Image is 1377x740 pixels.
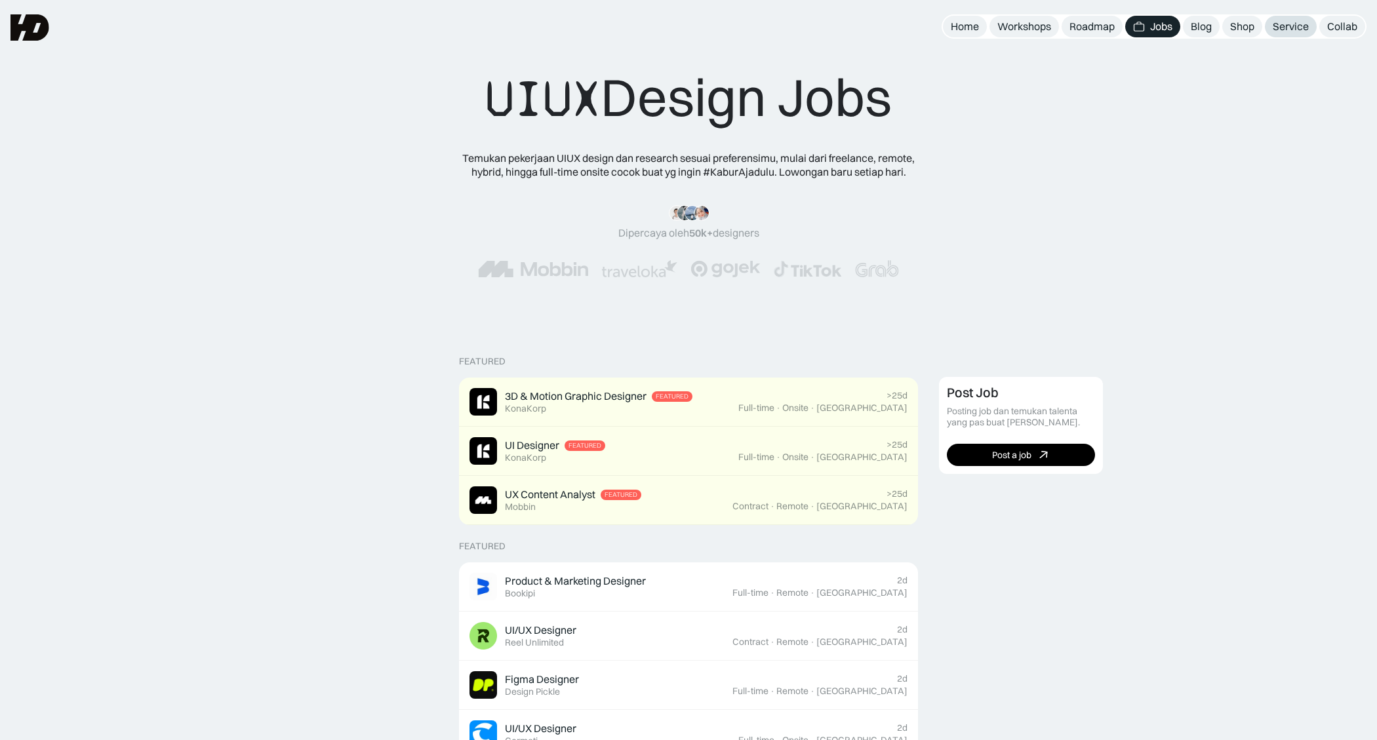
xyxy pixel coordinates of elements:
[459,427,918,476] a: Job ImageUI DesignerFeaturedKonaKorp>25dFull-time·Onsite·[GEOGRAPHIC_DATA]
[992,450,1031,461] div: Post a job
[459,612,918,661] a: Job ImageUI/UX DesignerReel Unlimited2dContract·Remote·[GEOGRAPHIC_DATA]
[776,402,781,414] div: ·
[1222,16,1262,37] a: Shop
[485,68,601,130] span: UIUX
[505,501,536,513] div: Mobbin
[505,686,560,697] div: Design Pickle
[770,636,775,648] div: ·
[782,402,808,414] div: Onsite
[782,452,808,463] div: Onsite
[469,437,497,465] img: Job Image
[1327,20,1357,33] div: Collab
[505,403,546,414] div: KonaKorp
[459,661,918,710] a: Job ImageFigma DesignerDesign Pickle2dFull-time·Remote·[GEOGRAPHIC_DATA]
[947,444,1095,466] a: Post a job
[997,20,1051,33] div: Workshops
[776,452,781,463] div: ·
[1319,16,1365,37] a: Collab
[505,637,564,648] div: Reel Unlimited
[770,686,775,697] div: ·
[816,452,908,463] div: [GEOGRAPHIC_DATA]
[810,452,815,463] div: ·
[732,501,768,512] div: Contract
[816,686,908,697] div: [GEOGRAPHIC_DATA]
[947,406,1095,428] div: Posting job dan temukan talenta yang pas buat [PERSON_NAME].
[505,588,535,599] div: Bookipi
[810,402,815,414] div: ·
[459,356,506,367] div: Featured
[732,636,768,648] div: Contract
[738,402,774,414] div: Full-time
[469,388,497,416] img: Job Image
[1230,20,1254,33] div: Shop
[469,573,497,600] img: Job Image
[732,587,768,598] div: Full-time
[810,686,815,697] div: ·
[897,722,908,733] div: 2d
[810,636,815,648] div: ·
[505,574,646,588] div: Product & Marketing Designer
[897,575,908,586] div: 2d
[1273,20,1309,33] div: Service
[887,488,908,499] div: >25d
[732,686,768,697] div: Full-time
[776,587,808,598] div: Remote
[656,393,688,400] div: Featured
[738,452,774,463] div: Full-time
[810,501,815,512] div: ·
[1183,16,1220,37] a: Blog
[452,151,925,179] div: Temukan pekerjaan UIUX design dan research sesuai preferensimu, mulai dari freelance, remote, hyb...
[485,66,892,130] div: Design Jobs
[459,476,918,525] a: Job ImageUX Content AnalystFeaturedMobbin>25dContract·Remote·[GEOGRAPHIC_DATA]
[770,501,775,512] div: ·
[459,378,918,427] a: Job Image3D & Motion Graphic DesignerFeaturedKonaKorp>25dFull-time·Onsite·[GEOGRAPHIC_DATA]
[1265,16,1317,37] a: Service
[505,389,647,403] div: 3D & Motion Graphic Designer
[505,623,576,637] div: UI/UX Designer
[816,587,908,598] div: [GEOGRAPHIC_DATA]
[1062,16,1123,37] a: Roadmap
[816,501,908,512] div: [GEOGRAPHIC_DATA]
[897,624,908,635] div: 2d
[947,385,999,400] div: Post Job
[989,16,1059,37] a: Workshops
[469,671,497,699] img: Job Image
[816,636,908,648] div: [GEOGRAPHIC_DATA]
[1069,20,1115,33] div: Roadmap
[469,622,497,650] img: Job Image
[810,587,815,598] div: ·
[569,442,601,450] div: Featured
[951,20,979,33] div: Home
[505,488,595,501] div: UX Content Analyst
[897,673,908,684] div: 2d
[1125,16,1180,37] a: Jobs
[605,491,637,499] div: Featured
[943,16,987,37] a: Home
[459,541,506,552] div: Featured
[618,226,759,240] div: Dipercaya oleh designers
[1191,20,1212,33] div: Blog
[1150,20,1172,33] div: Jobs
[689,226,713,239] span: 50k+
[816,402,908,414] div: [GEOGRAPHIC_DATA]
[505,438,559,452] div: UI Designer
[887,439,908,450] div: >25d
[887,390,908,401] div: >25d
[776,686,808,697] div: Remote
[505,672,579,686] div: Figma Designer
[459,562,918,612] a: Job ImageProduct & Marketing DesignerBookipi2dFull-time·Remote·[GEOGRAPHIC_DATA]
[505,722,576,735] div: UI/UX Designer
[469,486,497,514] img: Job Image
[776,636,808,648] div: Remote
[776,501,808,512] div: Remote
[505,452,546,463] div: KonaKorp
[770,587,775,598] div: ·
